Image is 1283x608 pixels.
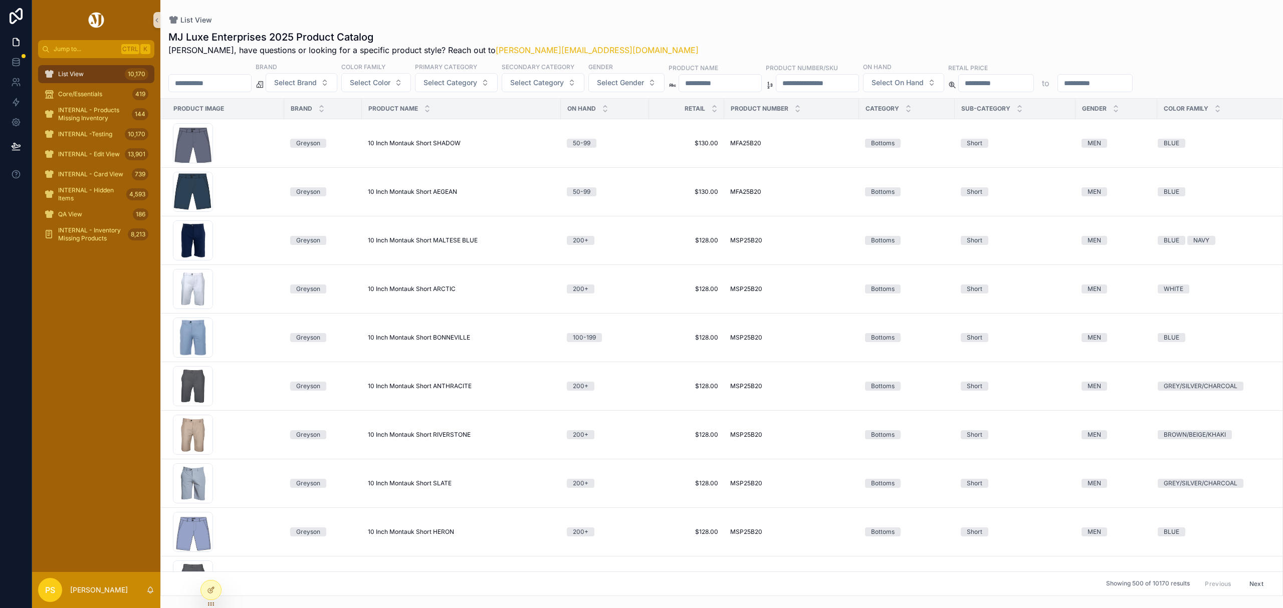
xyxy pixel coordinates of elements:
[567,284,643,293] a: 200+
[567,382,643,391] a: 200+
[368,139,461,147] span: 10 Inch Montauk Short SHADOW
[38,225,154,243] a: INTERNAL - Inventory Missing Products8,213
[871,333,895,342] div: Bottoms
[341,73,411,92] button: Select Button
[865,284,949,293] a: Bottoms
[1106,580,1190,588] span: Showing 500 of 10170 results
[730,285,853,293] a: MSP25B20
[730,431,762,439] span: MSP25B20
[1088,382,1101,391] div: MEN
[368,479,452,487] span: 10 Inch Montauk Short SLATE
[730,479,853,487] a: MSP25B20
[132,88,148,100] div: 419
[1082,333,1151,342] a: MEN
[1158,236,1269,245] a: BLUENAVY
[38,145,154,163] a: INTERNAL - Edit View13,901
[290,187,356,196] a: Greyson
[871,382,895,391] div: Bottoms
[655,334,718,342] a: $128.00
[961,284,1070,293] a: Short
[38,185,154,203] a: INTERNAL - Hidden Items4,593
[961,139,1070,148] a: Short
[730,431,853,439] a: MSP25B20
[173,105,224,113] span: Product Image
[368,382,472,390] span: 10 Inch Montauk Short ANTHRACITE
[1082,187,1151,196] a: MEN
[290,479,356,488] a: Greyson
[573,187,590,196] div: 50-99
[290,333,356,342] a: Greyson
[948,63,988,72] label: Retail Price
[588,73,665,92] button: Select Button
[730,334,853,342] a: MSP25B20
[655,528,718,536] span: $128.00
[1164,236,1179,245] div: BLUE
[1088,527,1101,536] div: MEN
[274,78,317,88] span: Select Brand
[368,431,555,439] a: 10 Inch Montauk Short RIVERSTONE
[573,139,590,148] div: 50-99
[865,527,949,536] a: Bottoms
[368,105,418,113] span: Product Name
[296,139,320,148] div: Greyson
[730,139,761,147] span: MFA25B20
[38,65,154,83] a: List View10,170
[567,333,643,342] a: 100-199
[865,479,949,488] a: Bottoms
[730,382,853,390] a: MSP25B20
[415,73,498,92] button: Select Button
[655,236,718,244] a: $128.00
[961,527,1070,536] a: Short
[1082,479,1151,488] a: MEN
[38,125,154,143] a: INTERNAL -Testing10,170
[141,45,149,53] span: K
[1082,139,1151,148] a: MEN
[266,73,337,92] button: Select Button
[296,187,320,196] div: Greyson
[655,139,718,147] a: $130.00
[502,62,574,71] label: Secondary Category
[655,479,718,487] span: $128.00
[502,73,584,92] button: Select Button
[1088,479,1101,488] div: MEN
[1158,430,1269,439] a: BROWN/BEIGE/KHAKI
[38,85,154,103] a: Core/Essentials419
[1088,333,1101,342] div: MEN
[58,90,102,98] span: Core/Essentials
[573,382,588,391] div: 200+
[290,284,356,293] a: Greyson
[32,58,160,256] div: scrollable content
[1088,284,1101,293] div: MEN
[588,62,613,71] label: Gender
[871,479,895,488] div: Bottoms
[1082,236,1151,245] a: MEN
[1158,284,1269,293] a: WHITE
[669,63,718,72] label: Product Name
[1164,430,1226,439] div: BROWN/BEIGE/KHAKI
[38,40,154,58] button: Jump to...CtrlK
[368,139,555,147] a: 10 Inch Montauk Short SHADOW
[368,188,457,196] span: 10 Inch Montauk Short AEGEAN
[256,62,277,71] label: Brand
[865,236,949,245] a: Bottoms
[961,382,1070,391] a: Short
[290,236,356,245] a: Greyson
[573,333,596,342] div: 100-199
[1193,236,1209,245] div: NAVY
[871,527,895,536] div: Bottoms
[730,236,762,244] span: MSP25B20
[871,236,895,245] div: Bottoms
[415,62,477,71] label: Primary Category
[368,334,555,342] a: 10 Inch Montauk Short BONNEVILLE
[121,44,139,54] span: Ctrl
[1082,284,1151,293] a: MEN
[1164,382,1237,391] div: GREY/SILVER/CHARCOAL
[655,285,718,293] span: $128.00
[655,431,718,439] a: $128.00
[865,382,949,391] a: Bottoms
[655,382,718,390] a: $128.00
[341,62,385,71] label: Color Family
[368,431,471,439] span: 10 Inch Montauk Short RIVERSTONE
